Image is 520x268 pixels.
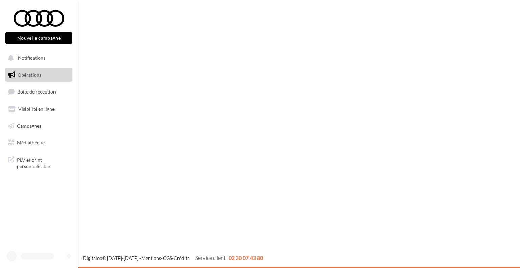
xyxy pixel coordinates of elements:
[229,254,263,261] span: 02 30 07 43 80
[4,136,74,150] a: Médiathèque
[17,89,56,95] span: Boîte de réception
[4,84,74,99] a: Boîte de réception
[17,155,70,170] span: PLV et print personnalisable
[141,255,161,261] a: Mentions
[18,106,55,112] span: Visibilité en ligne
[17,140,45,145] span: Médiathèque
[4,102,74,116] a: Visibilité en ligne
[18,72,41,78] span: Opérations
[195,254,226,261] span: Service client
[4,152,74,172] a: PLV et print personnalisable
[83,255,102,261] a: Digitaleo
[4,119,74,133] a: Campagnes
[4,51,71,65] button: Notifications
[4,68,74,82] a: Opérations
[163,255,172,261] a: CGS
[18,55,45,61] span: Notifications
[174,255,189,261] a: Crédits
[5,32,72,44] button: Nouvelle campagne
[17,123,41,128] span: Campagnes
[83,255,263,261] span: © [DATE]-[DATE] - - -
